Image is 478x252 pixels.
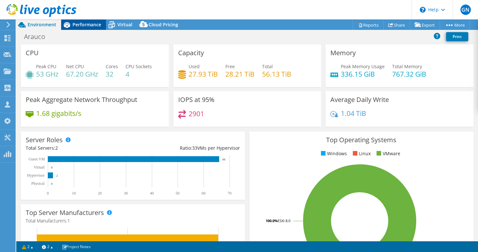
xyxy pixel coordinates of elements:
[352,20,384,30] a: Reports
[21,33,55,40] h1: Arauco
[222,158,226,161] text: 66
[26,145,133,152] div: Total Servers:
[124,191,128,195] text: 30
[55,145,58,151] span: 2
[225,70,255,78] h4: 28.21 TiB
[26,217,240,224] h4: Total Manufacturers:
[330,49,356,57] h3: Memory
[37,243,58,251] a: 2
[262,70,291,78] h4: 56.13 TiB
[51,182,53,185] text: 0
[189,63,200,69] span: Used
[330,96,389,103] h3: Average Daily Write
[410,20,440,30] a: Export
[278,218,290,223] tspan: ESXi 8.0
[73,21,101,28] span: Performance
[420,7,426,13] svg: \n
[27,173,45,178] text: Hypervisor
[47,191,49,195] text: 0
[36,70,59,78] h4: 53 GHz
[351,150,371,157] li: Linux
[178,96,215,103] h3: IOPS at 95%
[18,243,38,251] a: 2
[31,181,45,186] text: Physical
[56,174,58,177] text: 2
[266,218,278,223] tspan: 100.0%
[341,70,385,78] h4: 336.15 GiB
[98,191,102,195] text: 20
[189,110,204,117] h4: 2901
[202,191,206,195] text: 60
[66,70,98,78] h4: 67.20 GHz
[150,191,154,195] text: 40
[228,191,232,195] text: 70
[254,136,469,144] h3: Top Operating Systems
[341,110,366,117] h4: 1.04 TiB
[126,63,152,69] span: CPU Sockets
[392,70,426,78] h4: 767.32 GiB
[106,70,118,78] h4: 32
[446,32,468,41] a: Print
[149,21,178,28] span: Cloud Pricing
[29,157,45,161] text: Guest VM
[26,209,104,216] h3: Top Server Manufacturers
[26,96,137,103] h3: Peak Aggregate Network Throughput
[51,166,53,169] text: 0
[176,191,179,195] text: 50
[26,136,63,144] h3: Server Roles
[392,63,422,69] span: Total Memory
[36,110,81,117] h4: 1.68 gigabits/s
[383,20,410,30] a: Share
[262,63,273,69] span: Total
[225,63,235,69] span: Free
[126,70,152,78] h4: 4
[189,70,218,78] h4: 27.93 TiB
[375,150,400,157] li: VMware
[34,165,45,170] text: Virtual
[72,191,76,195] text: 10
[319,150,347,157] li: Windows
[106,63,118,69] span: Cores
[460,5,471,15] span: GN
[133,145,240,152] div: Ratio: VMs per Hypervisor
[341,63,385,69] span: Peak Memory Usage
[28,21,56,28] span: Environment
[26,49,39,57] h3: CPU
[117,21,132,28] span: Virtual
[57,243,95,251] a: Project Notes
[440,20,470,30] a: More
[66,63,84,69] span: Net CPU
[36,63,56,69] span: Peak CPU
[67,218,70,224] span: 1
[192,145,197,151] span: 33
[178,49,204,57] h3: Capacity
